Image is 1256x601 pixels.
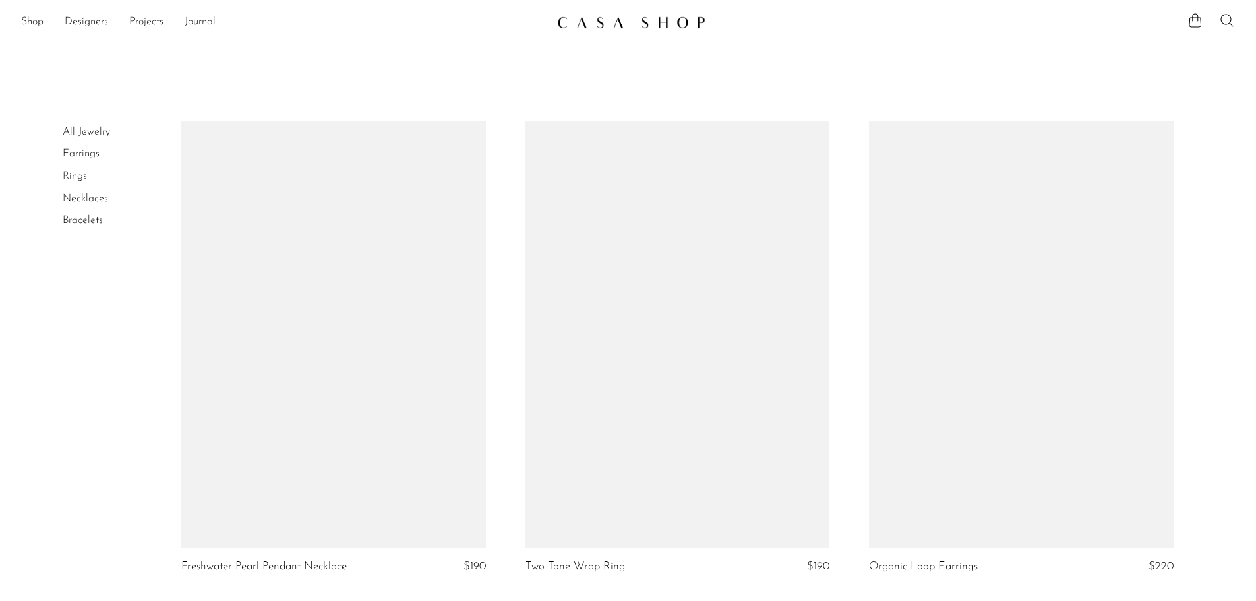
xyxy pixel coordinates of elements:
a: Designers [65,14,108,31]
span: $190 [807,561,829,572]
a: Rings [63,171,87,181]
a: All Jewelry [63,127,110,137]
span: $220 [1149,561,1174,572]
a: Shop [21,14,44,31]
a: Projects [129,14,164,31]
a: Bracelets [63,215,103,226]
span: $190 [464,561,486,572]
a: Earrings [63,148,100,159]
a: Necklaces [63,193,108,204]
a: Organic Loop Earrings [869,561,978,573]
a: Two-Tone Wrap Ring [525,561,625,573]
a: Journal [185,14,216,31]
nav: Desktop navigation [21,11,547,34]
ul: NEW HEADER MENU [21,11,547,34]
a: Freshwater Pearl Pendant Necklace [181,561,347,573]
